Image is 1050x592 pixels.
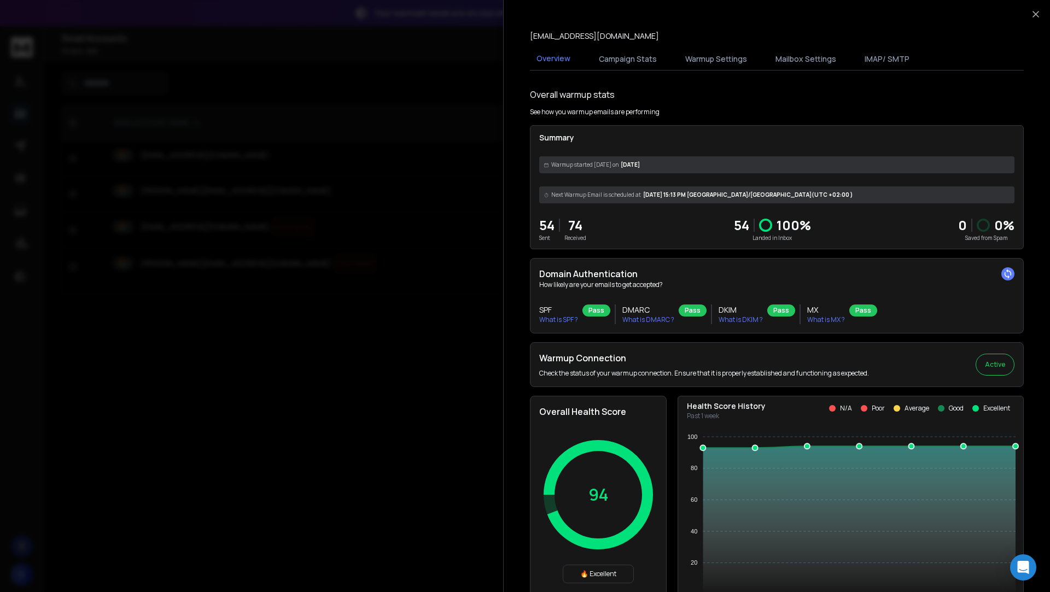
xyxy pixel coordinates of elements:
[734,216,749,234] p: 54
[691,496,697,503] tspan: 60
[551,191,641,199] span: Next Warmup Email is scheduled at
[691,528,697,535] tspan: 40
[582,304,610,316] div: Pass
[539,315,578,324] p: What is SPF ?
[539,186,1014,203] div: [DATE] 15:13 PM [GEOGRAPHIC_DATA]/[GEOGRAPHIC_DATA] (UTC +02:00 )
[564,234,586,242] p: Received
[687,412,766,420] p: Past 1 week
[539,267,1014,280] h2: Domain Authentication
[840,404,852,413] p: N/A
[592,47,663,71] button: Campaign Stats
[1010,554,1036,581] div: Open Intercom Messenger
[691,559,697,566] tspan: 20
[691,465,697,471] tspan: 80
[679,304,707,316] div: Pass
[719,304,763,315] h3: DKIM
[539,280,1014,289] p: How likely are your emails to get accepted?
[530,46,577,72] button: Overview
[958,216,967,234] strong: 0
[530,108,660,116] p: See how you warmup emails are performing
[539,216,555,234] p: 54
[994,216,1014,234] p: 0 %
[622,315,674,324] p: What is DMARC ?
[539,369,869,378] p: Check the status of your warmup connection. Ensure that it is properly established and functionin...
[530,31,659,42] p: [EMAIL_ADDRESS][DOMAIN_NAME]
[539,234,555,242] p: Sent
[539,156,1014,173] div: [DATE]
[588,485,609,505] p: 94
[539,405,657,418] h2: Overall Health Score
[777,216,811,234] p: 100 %
[983,404,1010,413] p: Excellent
[769,47,843,71] button: Mailbox Settings
[679,47,754,71] button: Warmup Settings
[719,315,763,324] p: What is DKIM ?
[976,354,1014,376] button: Active
[564,216,586,234] p: 74
[551,161,619,169] span: Warmup started [DATE] on
[622,304,674,315] h3: DMARC
[687,433,697,440] tspan: 100
[530,88,615,101] h1: Overall warmup stats
[807,315,845,324] p: What is MX ?
[539,132,1014,143] p: Summary
[858,47,916,71] button: IMAP/ SMTP
[767,304,795,316] div: Pass
[539,351,869,365] h2: Warmup Connection
[734,234,811,242] p: Landed in Inbox
[949,404,964,413] p: Good
[687,401,766,412] p: Health Score History
[807,304,845,315] h3: MX
[905,404,929,413] p: Average
[849,304,877,316] div: Pass
[872,404,885,413] p: Poor
[958,234,1014,242] p: Saved from Spam
[539,304,578,315] h3: SPF
[563,565,634,583] div: 🔥 Excellent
